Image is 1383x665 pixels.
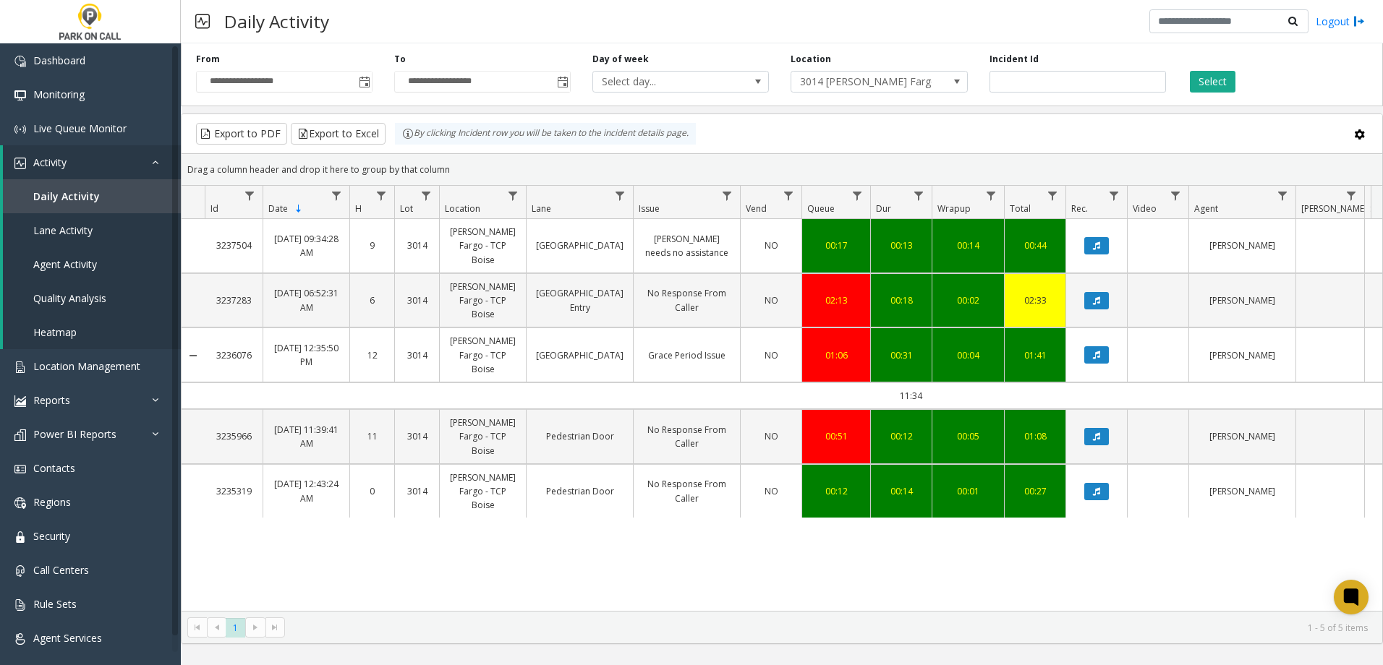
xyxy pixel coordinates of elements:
kendo-pager-info: 1 - 5 of 5 items [294,622,1368,634]
a: Grace Period Issue [642,348,731,362]
a: Video Filter Menu [1166,186,1186,205]
span: Activity [33,155,67,169]
a: 00:13 [880,239,923,252]
button: Export to Excel [291,123,386,145]
label: Day of week [592,53,649,66]
a: 00:44 [1013,239,1057,252]
span: Location [445,202,480,215]
div: 00:14 [880,484,923,498]
a: Dur Filter Menu [909,186,929,205]
a: [GEOGRAPHIC_DATA] [535,348,624,362]
img: 'icon' [14,633,26,645]
a: Date Filter Menu [327,186,346,205]
span: Security [33,529,70,543]
span: Agent Activity [33,257,97,271]
a: [DATE] 12:35:50 PM [272,341,341,369]
a: Total Filter Menu [1043,186,1063,205]
a: NO [749,293,793,307]
a: 00:12 [880,429,923,443]
a: 11 [359,429,386,443]
div: 01:41 [1013,348,1057,362]
a: Heatmap [3,315,181,349]
a: 6 [359,293,386,307]
a: 00:02 [941,293,995,307]
div: Drag a column header and drop it here to group by that column [182,157,1382,182]
a: 00:17 [811,239,861,252]
label: To [394,53,406,66]
span: NO [765,294,778,306]
img: 'icon' [14,124,26,135]
a: Agent Filter Menu [1273,186,1293,205]
a: 00:14 [941,239,995,252]
span: Queue [807,202,835,215]
a: 02:13 [811,293,861,307]
label: Incident Id [990,53,1039,66]
span: Reports [33,393,70,407]
span: Toggle popup [554,72,570,92]
a: NO [749,239,793,252]
a: No Response From Caller [642,423,731,450]
span: Wrapup [937,202,971,215]
a: 3014 [404,293,430,307]
a: Pedestrian Door [535,484,624,498]
span: Sortable [293,203,305,215]
a: [GEOGRAPHIC_DATA] [535,239,624,252]
a: 00:01 [941,484,995,498]
span: H [355,202,362,215]
a: 3235319 [213,484,254,498]
span: NO [765,485,778,497]
a: Lane Activity [3,213,181,247]
a: Lane Filter Menu [610,186,630,205]
span: Total [1010,202,1031,215]
span: Daily Activity [33,189,100,203]
a: [DATE] 06:52:31 AM [272,286,341,314]
span: Agent Services [33,631,102,645]
div: Data table [182,186,1382,611]
a: 00:27 [1013,484,1057,498]
a: [PERSON_NAME] [1198,484,1287,498]
a: No Response From Caller [642,286,731,314]
a: 00:12 [811,484,861,498]
h3: Daily Activity [217,4,336,39]
a: NO [749,348,793,362]
a: [PERSON_NAME] [1198,293,1287,307]
a: [PERSON_NAME] Fargo - TCP Boise [448,280,517,322]
a: 00:31 [880,348,923,362]
span: Dashboard [33,53,85,67]
img: 'icon' [14,395,26,407]
a: 01:06 [811,348,861,362]
span: Page 1 [226,618,245,638]
span: Rec. [1071,202,1088,215]
a: Rec. Filter Menu [1105,186,1124,205]
img: infoIcon.svg [402,128,414,140]
a: No Response From Caller [642,477,731,505]
span: Contacts [33,461,75,475]
a: Activity [3,145,181,179]
a: Wrapup Filter Menu [982,186,1001,205]
span: Call Centers [33,563,89,577]
a: [PERSON_NAME] needs no assistance [642,232,731,259]
img: pageIcon [195,4,210,39]
img: 'icon' [14,361,26,373]
a: Id Filter Menu [240,186,260,205]
img: 'icon' [14,565,26,577]
a: Parker Filter Menu [1342,186,1361,205]
span: NO [765,349,778,361]
a: [PERSON_NAME] [1198,429,1287,443]
a: 02:33 [1013,293,1057,307]
span: Power BI Reports [33,427,116,441]
a: [PERSON_NAME] Fargo - TCP Boise [448,334,517,376]
a: [GEOGRAPHIC_DATA] Entry [535,286,624,314]
a: 3014 [404,484,430,498]
a: [PERSON_NAME] [1198,348,1287,362]
img: 'icon' [14,599,26,611]
a: Collapse Details [182,350,205,361]
div: 00:18 [880,293,923,307]
span: Lane [532,202,551,215]
a: [DATE] 11:39:41 AM [272,423,341,450]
